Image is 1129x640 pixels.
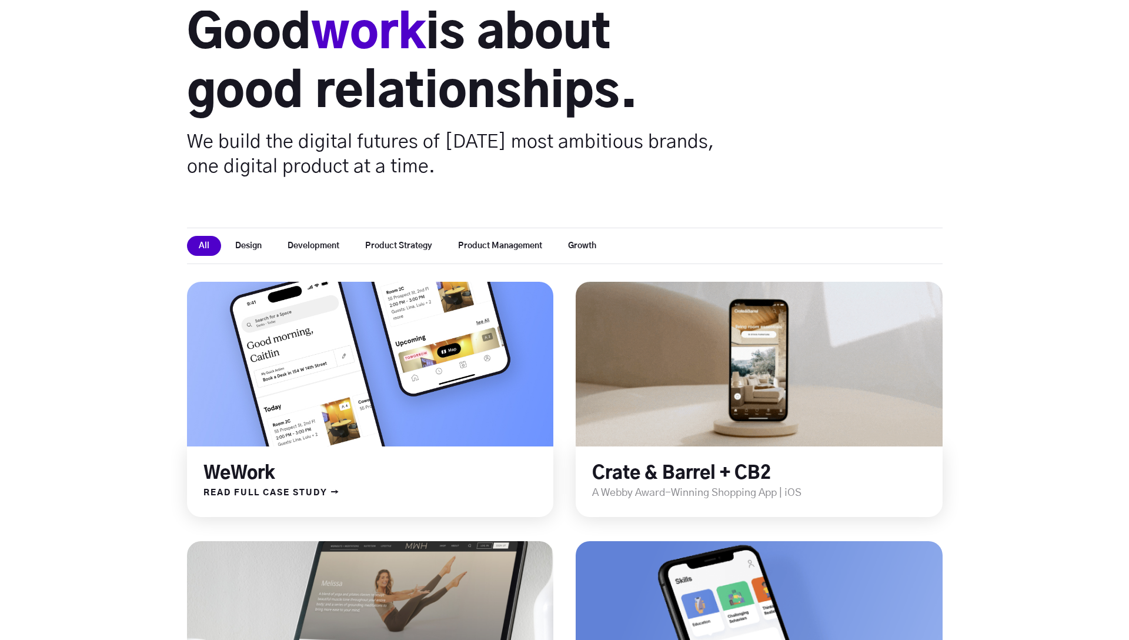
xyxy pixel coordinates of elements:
button: Product Strategy [353,236,444,256]
button: Design [223,236,273,256]
div: long term stock exchange (ltse) [187,282,553,517]
button: All [187,236,221,256]
button: Product Management [446,236,554,256]
button: Development [276,236,351,256]
span: work [311,11,426,58]
a: WeWork [203,465,275,482]
a: READ FULL CASE STUDY → [187,485,340,501]
h1: Good is about good relationships. [187,5,716,122]
p: We build the digital futures of [DATE] most ambitious brands, one digital product at a time. [187,129,716,179]
div: long term stock exchange (ltse) [576,282,942,517]
button: Growth [556,236,608,256]
p: A Webby Award-Winning Shopping App | iOS [592,485,942,501]
a: Crate & Barrel + CB2 [592,465,771,482]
